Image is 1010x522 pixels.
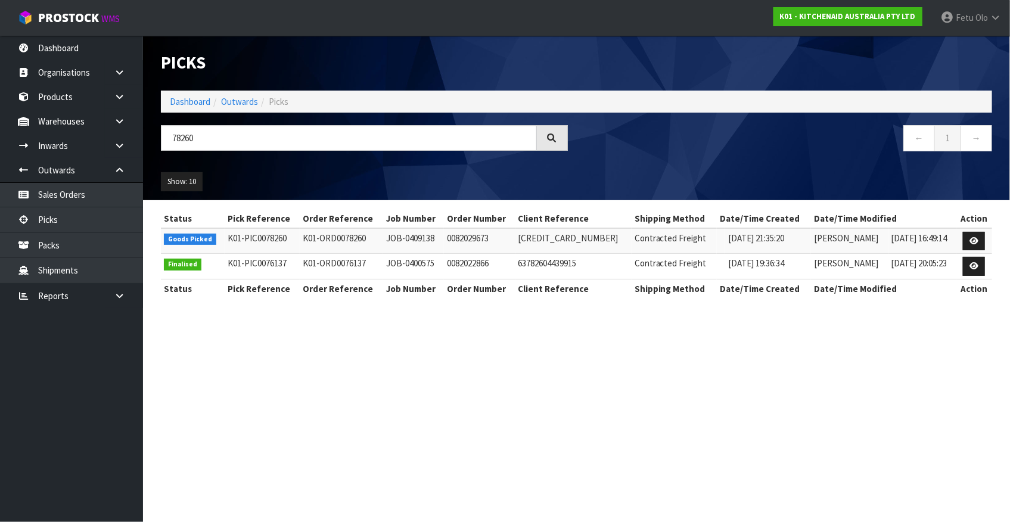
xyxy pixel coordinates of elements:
small: WMS [101,13,120,24]
th: Action [956,209,992,228]
strong: K01 - KITCHENAID AUSTRALIA PTY LTD [780,11,916,21]
td: K01-ORD0078260 [300,228,383,254]
a: Dashboard [170,96,210,107]
nav: Page navigation [586,125,993,154]
td: [PERSON_NAME] [811,228,888,254]
a: K01 - KITCHENAID AUSTRALIA PTY LTD [773,7,922,26]
th: Date/Time Modified [811,279,956,298]
td: K01-PIC0078260 [225,228,300,254]
input: Search picks [161,125,537,151]
th: Action [956,279,992,298]
th: Status [161,209,225,228]
a: 1 [934,125,961,151]
th: Client Reference [515,209,632,228]
th: Order Reference [300,209,383,228]
th: Pick Reference [225,279,300,298]
h1: Picks [161,54,568,73]
span: Finalised [164,259,201,271]
th: Date/Time Created [717,279,811,298]
td: JOB-0409138 [383,228,444,254]
span: Goods Picked [164,234,216,246]
td: [CREDIT_CARD_NUMBER] [515,228,632,254]
th: Date/Time Created [717,209,811,228]
a: → [961,125,992,151]
td: [DATE] 16:49:14 [888,228,956,254]
th: Client Reference [515,279,632,298]
th: Shipping Method [632,209,717,228]
td: [DATE] 19:36:34 [725,254,811,279]
td: K01-ORD0076137 [300,254,383,279]
span: ProStock [38,10,99,26]
th: Job Number [383,209,444,228]
th: Order Reference [300,279,383,298]
span: Picks [269,96,288,107]
th: Shipping Method [632,279,717,298]
td: [DATE] 21:35:20 [725,228,811,254]
img: cube-alt.png [18,10,33,25]
td: [PERSON_NAME] [811,254,888,279]
th: Job Number [383,279,444,298]
span: Fetu [956,12,974,23]
td: 0082029673 [444,228,515,254]
td: 0082022866 [444,254,515,279]
th: Order Number [444,209,515,228]
span: Contracted Freight [635,232,707,244]
button: Show: 10 [161,172,203,191]
td: JOB-0400575 [383,254,444,279]
th: Date/Time Modified [811,209,956,228]
td: K01-PIC0076137 [225,254,300,279]
td: 63782604439915 [515,254,632,279]
a: ← [903,125,935,151]
span: Contracted Freight [635,257,707,269]
span: Olo [975,12,988,23]
th: Order Number [444,279,515,298]
th: Pick Reference [225,209,300,228]
td: [DATE] 20:05:23 [888,254,956,279]
th: Status [161,279,225,298]
a: Outwards [221,96,258,107]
